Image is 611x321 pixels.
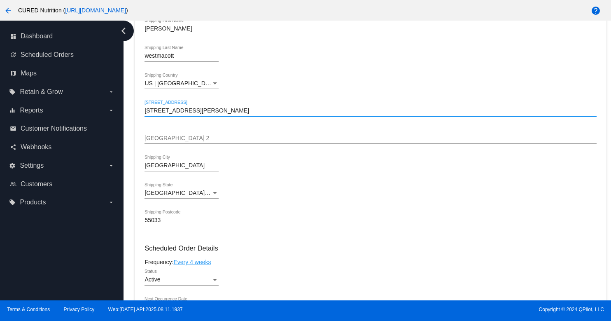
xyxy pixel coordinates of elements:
span: Reports [20,107,43,114]
input: Shipping First Name [145,26,219,32]
a: [URL][DOMAIN_NAME] [65,7,126,14]
i: arrow_drop_down [108,89,114,95]
i: local_offer [9,199,16,206]
span: Retain & Grow [20,88,63,96]
i: arrow_drop_down [108,107,114,114]
i: equalizer [9,107,16,114]
span: Dashboard [21,33,53,40]
mat-icon: arrow_back [3,6,13,16]
i: chevron_left [117,24,130,37]
span: Scheduled Orders [21,51,74,59]
i: settings [9,162,16,169]
span: Copyright © 2024 QPilot, LLC [312,307,604,312]
span: CURED Nutrition ( ) [18,7,128,14]
a: people_outline Customers [10,178,114,191]
a: update Scheduled Orders [10,48,114,61]
span: Maps [21,70,37,77]
input: Shipping Postcode [145,217,219,224]
span: [GEOGRAPHIC_DATA] | [US_STATE] [145,190,241,196]
input: Shipping Street 1 [145,108,596,114]
div: Frequency: [145,259,596,265]
span: Customers [21,180,52,188]
a: Web:[DATE] API:2025.08.11.1937 [108,307,183,312]
i: arrow_drop_down [108,199,114,206]
mat-select: Status [145,276,219,283]
a: Terms & Conditions [7,307,50,312]
a: email Customer Notifications [10,122,114,135]
mat-icon: help [591,6,601,16]
span: Active [145,276,160,283]
span: US | [GEOGRAPHIC_DATA] [145,80,217,87]
input: Shipping City [145,162,219,169]
i: map [10,70,16,77]
span: Products [20,199,46,206]
mat-select: Shipping State [145,190,219,197]
a: map Maps [10,67,114,80]
span: Webhooks [21,143,51,151]
mat-select: Shipping Country [145,80,219,87]
i: dashboard [10,33,16,40]
input: Shipping Last Name [145,53,219,59]
i: email [10,125,16,132]
a: Privacy Policy [64,307,95,312]
i: local_offer [9,89,16,95]
h3: Scheduled Order Details [145,244,596,252]
i: share [10,144,16,150]
a: Every 4 weeks [173,259,211,265]
i: update [10,52,16,58]
a: share Webhooks [10,141,114,154]
span: Settings [20,162,44,169]
i: people_outline [10,181,16,187]
i: arrow_drop_down [108,162,114,169]
span: Customer Notifications [21,125,87,132]
a: dashboard Dashboard [10,30,114,43]
input: Shipping Street 2 [145,135,596,142]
